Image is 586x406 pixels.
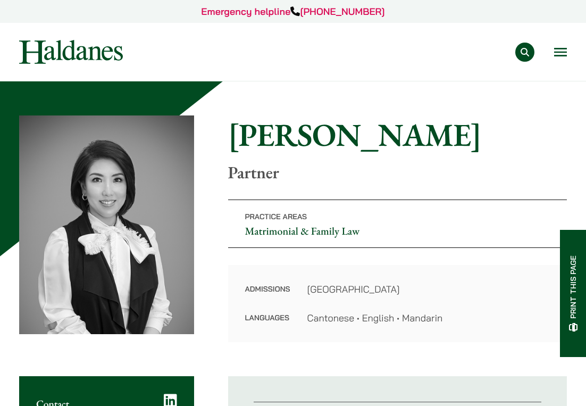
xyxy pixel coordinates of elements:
[554,48,567,56] button: Open menu
[19,40,123,64] img: Logo of Haldanes
[245,311,290,325] dt: Languages
[307,282,550,296] dd: [GEOGRAPHIC_DATA]
[307,311,550,325] dd: Cantonese • English • Mandarin
[245,224,360,238] a: Matrimonial & Family Law
[245,282,290,311] dt: Admissions
[515,43,534,62] button: Search
[201,5,384,18] a: Emergency helpline[PHONE_NUMBER]
[245,212,307,221] span: Practice Areas
[228,162,567,183] p: Partner
[228,115,567,154] h1: [PERSON_NAME]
